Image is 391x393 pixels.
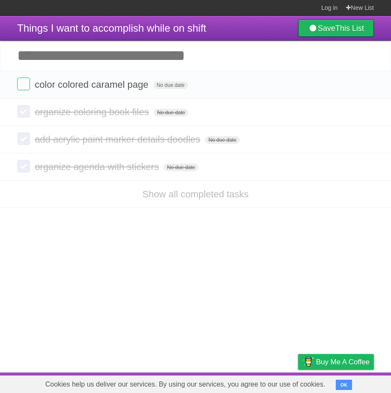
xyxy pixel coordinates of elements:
span: add acrylic paint marker details doodles [35,134,202,145]
a: Privacy [287,375,309,391]
label: Done [17,77,30,90]
span: organize coloring book files [35,107,151,117]
label: Done [17,132,30,145]
a: About [184,375,202,391]
label: Done [17,160,30,173]
a: Developers [212,375,247,391]
a: Buy me a coffee [298,354,374,370]
b: This List [335,24,364,33]
button: OK [336,380,352,390]
img: Buy me a coffee [302,354,314,369]
span: No due date [153,81,188,89]
span: Things I want to accomplish while on shift [17,22,206,34]
span: color colored caramel page [35,79,150,90]
span: organize agenda with stickers [35,161,161,172]
label: Done [17,105,30,118]
a: Show all completed tasks [142,189,248,199]
span: No due date [154,109,188,116]
a: Suggest a feature [320,375,374,391]
span: No due date [205,136,240,144]
a: SaveThis List [298,20,374,37]
span: Buy me a coffee [316,354,370,369]
span: No due date [164,164,198,171]
a: Terms [258,375,277,391]
span: Cookies help us deliver our services. By using our services, you agree to our use of cookies. [37,376,334,393]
